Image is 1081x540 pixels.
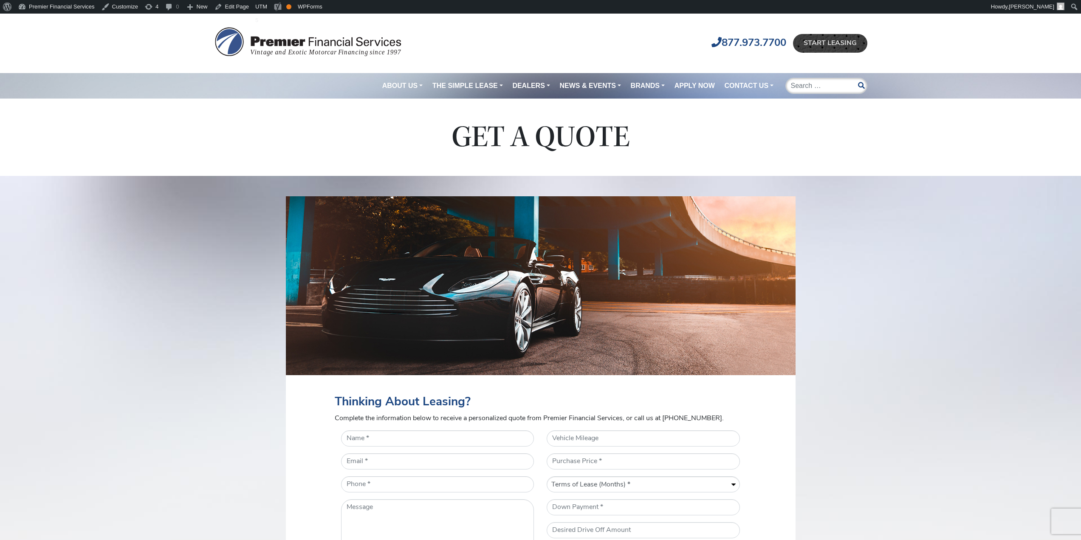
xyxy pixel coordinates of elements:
[255,17,258,23] span: 5
[133,119,948,155] h1: Get a Quote
[341,430,534,447] input: Name *
[335,413,747,424] p: Complete the information below to receive a personalized quote from Premier Financial Services, o...
[1009,3,1054,10] span: [PERSON_NAME]
[627,77,669,94] a: Brands
[556,77,624,94] a: News & Events
[671,77,718,94] a: Apply Now
[547,430,740,447] input: Vehicle Mileage
[341,476,534,492] input: Phone *
[711,36,786,51] a: 877.973.7700
[335,396,747,410] h3: Thinking About Leasing?
[721,77,777,94] a: Contact Us
[214,18,405,69] img: pfs-logo.svg
[509,77,553,94] a: Dealers
[341,453,534,469] input: Email *
[286,4,291,9] div: OK
[547,499,740,515] input: Down Payment *
[286,196,796,375] img: request-quote-hero.jpg
[379,77,426,94] a: About Us
[547,453,740,469] input: Purchase Price *
[429,77,506,94] a: The Simple Lease
[793,34,867,53] a: Start Leasing
[547,522,740,538] input: Desired Drive Off Amount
